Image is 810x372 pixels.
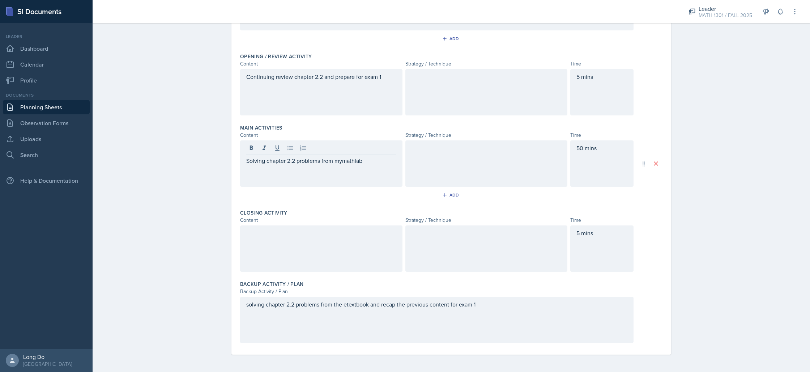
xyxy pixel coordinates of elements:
label: Closing Activity [240,209,287,216]
div: MATH 1301 / FALL 2025 [699,12,752,19]
p: 5 mins [576,229,627,237]
div: Strategy / Technique [405,131,568,139]
p: 5 mins [576,72,627,81]
p: Solving chapter 2.2 problems from mymathlab [246,156,396,165]
button: Add [440,33,463,44]
p: 50 mins [576,144,627,152]
div: Strategy / Technique [405,216,568,224]
div: Help & Documentation [3,173,90,188]
div: Add [444,192,459,198]
div: Strategy / Technique [405,60,568,68]
a: Profile [3,73,90,88]
a: Dashboard [3,41,90,56]
p: Continuing review chapter 2.2 and prepare for exam 1 [246,72,396,81]
div: Time [570,216,634,224]
div: Content [240,131,402,139]
a: Observation Forms [3,116,90,130]
a: Planning Sheets [3,100,90,114]
div: Backup Activity / Plan [240,288,634,295]
div: Content [240,60,402,68]
div: [GEOGRAPHIC_DATA] [23,360,72,368]
div: Time [570,131,634,139]
div: Leader [3,33,90,40]
label: Backup Activity / Plan [240,280,304,288]
a: Uploads [3,132,90,146]
a: Search [3,148,90,162]
div: Leader [699,4,752,13]
button: Add [440,190,463,200]
label: Main Activities [240,124,282,131]
div: Time [570,60,634,68]
div: Content [240,216,402,224]
div: Add [444,36,459,42]
div: Documents [3,92,90,98]
div: Long Do [23,353,72,360]
label: Opening / Review Activity [240,53,312,60]
a: Calendar [3,57,90,72]
p: solving chapter 2.2 problems from the etextbook and recap the previous content for exam 1 [246,300,627,309]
